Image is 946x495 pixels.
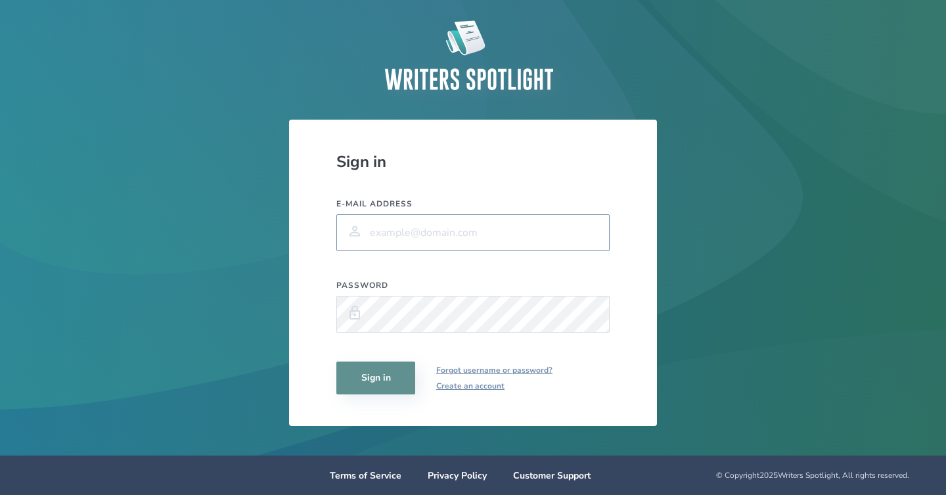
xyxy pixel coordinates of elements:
a: Privacy Policy [428,469,487,482]
a: Customer Support [513,469,591,482]
label: E-mail address [336,199,610,209]
input: example@domain.com [336,214,610,251]
label: Password [336,280,610,291]
a: Forgot username or password? [436,362,552,378]
button: Sign in [336,362,415,394]
div: © Copyright 2025 Writers Spotlight, All rights reserved. [610,470,909,481]
a: Terms of Service [330,469,401,482]
div: Sign in [336,151,610,172]
a: Create an account [436,378,552,394]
